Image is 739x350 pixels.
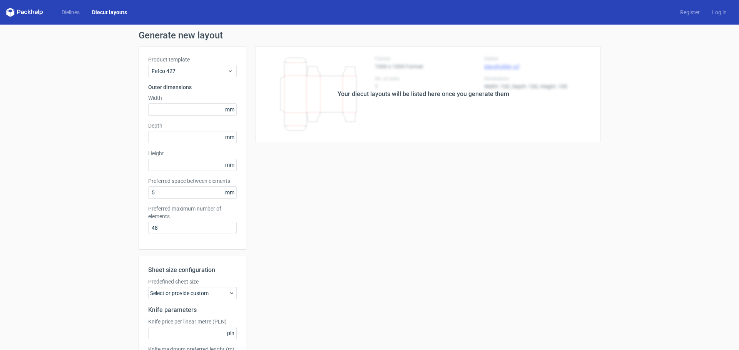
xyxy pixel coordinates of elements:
[148,278,237,285] label: Predefined sheet size
[223,131,236,143] span: mm
[148,287,237,299] div: Select or provide custom
[148,56,237,63] label: Product template
[148,94,237,102] label: Width
[148,83,237,91] h3: Outer dimensions
[148,265,237,275] h2: Sheet size configuration
[152,67,227,75] span: Fefco 427
[148,205,237,220] label: Preferred maximum number of elements
[223,187,236,198] span: mm
[148,122,237,129] label: Depth
[148,149,237,157] label: Height
[55,8,86,16] a: Dielines
[139,31,600,40] h1: Generate new layout
[674,8,706,16] a: Register
[223,104,236,115] span: mm
[223,159,236,171] span: mm
[148,177,237,185] label: Preferred space between elements
[148,318,237,325] label: Knife price per linear metre (PLN)
[86,8,133,16] a: Diecut layouts
[338,90,509,99] div: Your diecut layouts will be listed here once you generate them
[706,8,733,16] a: Log in
[148,305,237,315] h2: Knife parameters
[225,327,236,339] span: pln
